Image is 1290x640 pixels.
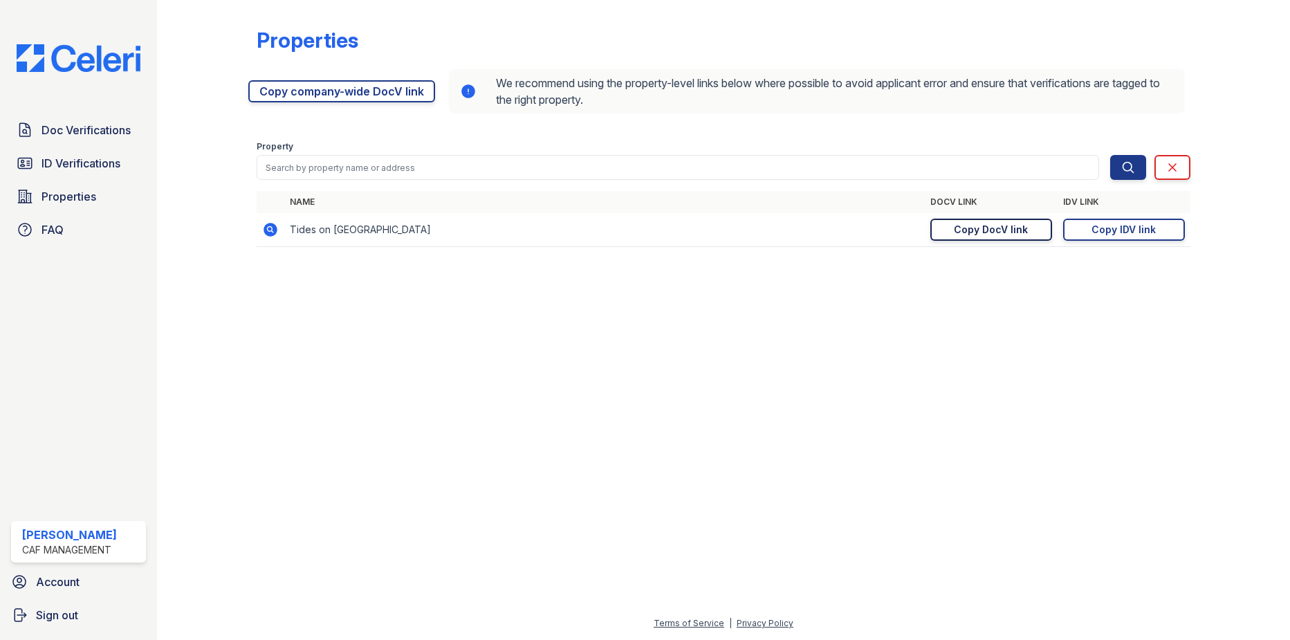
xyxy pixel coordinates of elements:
div: We recommend using the property-level links below where possible to avoid applicant error and ens... [449,69,1184,113]
img: CE_Logo_Blue-a8612792a0a2168367f1c8372b55b34899dd931a85d93a1a3d3e32e68fde9ad4.png [6,44,151,72]
a: ID Verifications [11,149,146,177]
th: Name [284,191,924,213]
a: Properties [11,183,146,210]
a: Terms of Service [654,618,724,628]
a: Sign out [6,601,151,629]
div: Copy DocV link [954,223,1028,237]
input: Search by property name or address [257,155,1098,180]
a: Doc Verifications [11,116,146,144]
a: Account [6,568,151,596]
th: IDV Link [1058,191,1190,213]
div: Properties [257,28,358,53]
span: Doc Verifications [42,122,131,138]
td: Tides on [GEOGRAPHIC_DATA] [284,213,924,247]
a: Copy IDV link [1063,219,1185,241]
span: Properties [42,188,96,205]
a: Copy DocV link [930,219,1052,241]
div: [PERSON_NAME] [22,527,117,543]
a: Privacy Policy [737,618,793,628]
span: FAQ [42,221,64,238]
a: FAQ [11,216,146,244]
div: Copy IDV link [1091,223,1156,237]
label: Property [257,141,293,152]
th: DocV Link [925,191,1058,213]
span: Sign out [36,607,78,623]
div: | [729,618,732,628]
span: ID Verifications [42,155,120,172]
div: CAF Management [22,543,117,557]
span: Account [36,574,80,590]
a: Copy company-wide DocV link [248,80,435,102]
